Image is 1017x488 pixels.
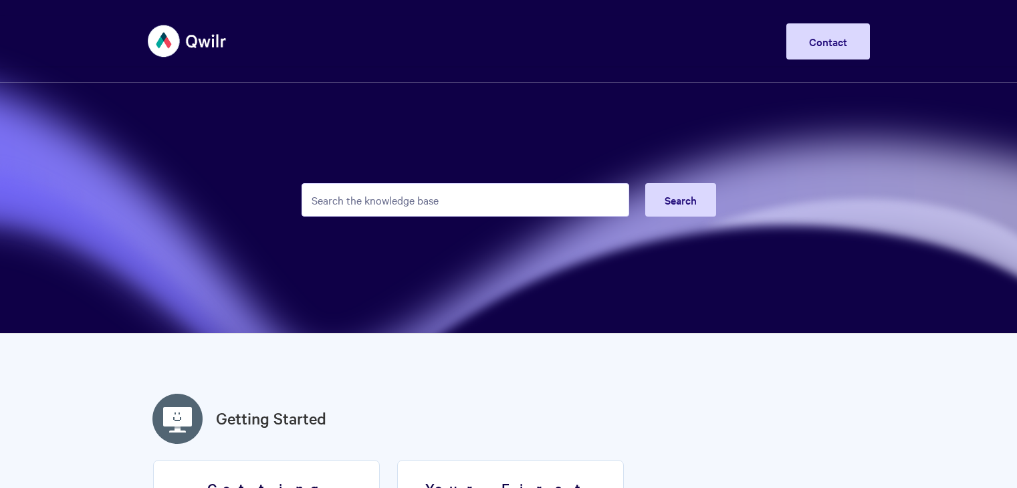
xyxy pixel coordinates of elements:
[216,406,326,431] a: Getting Started
[645,183,716,217] button: Search
[302,183,629,217] input: Search the knowledge base
[148,16,227,66] img: Qwilr Help Center
[786,23,870,59] a: Contact
[665,193,697,207] span: Search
